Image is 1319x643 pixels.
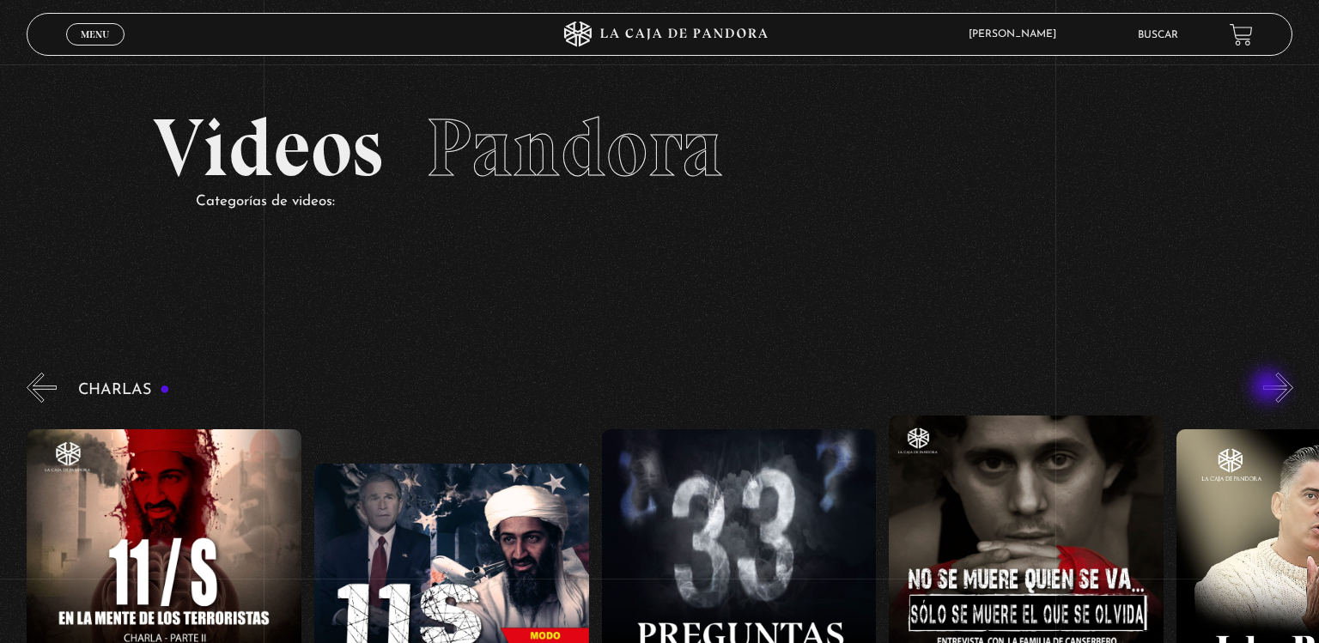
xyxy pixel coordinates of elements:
[426,99,723,197] span: Pandora
[1230,22,1253,45] a: View your shopping cart
[960,29,1073,39] span: [PERSON_NAME]
[1263,373,1293,403] button: Next
[76,44,116,56] span: Cerrar
[81,29,109,39] span: Menu
[78,382,170,398] h3: Charlas
[27,373,57,403] button: Previous
[153,107,1166,189] h2: Videos
[1138,30,1178,40] a: Buscar
[196,189,1166,215] p: Categorías de videos:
